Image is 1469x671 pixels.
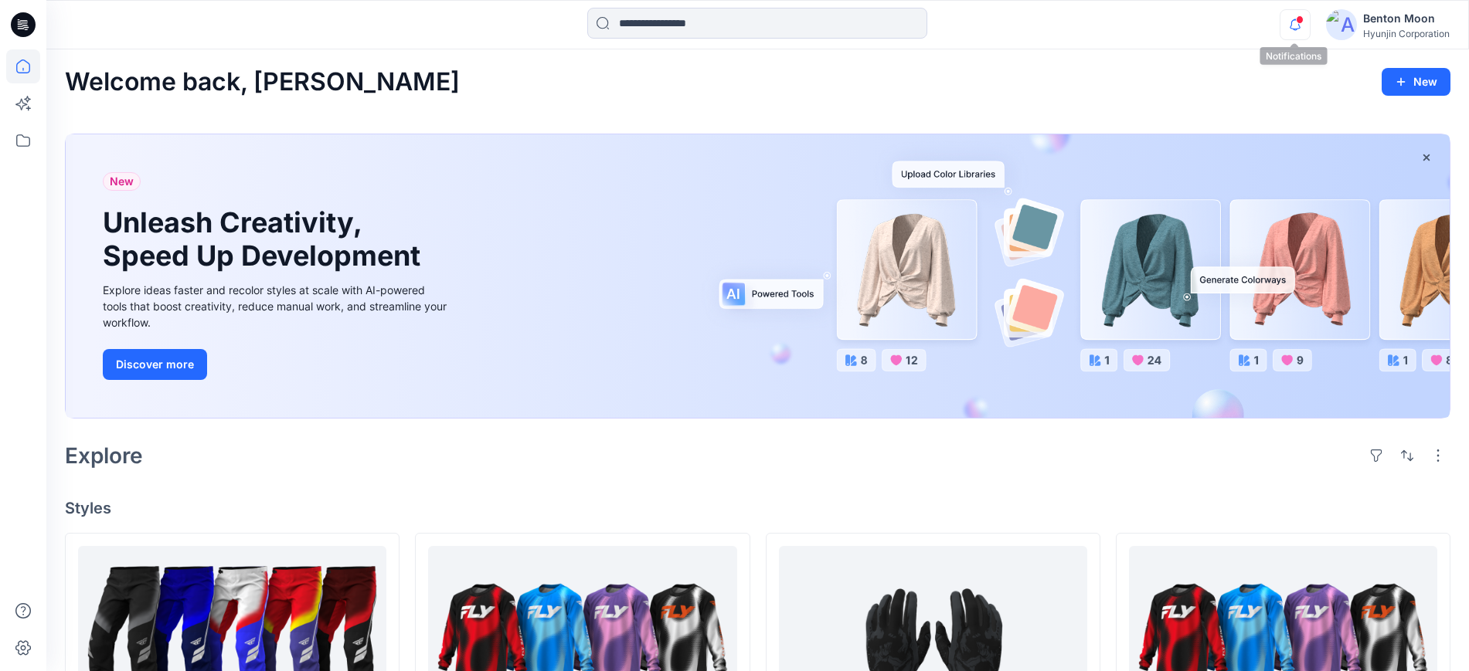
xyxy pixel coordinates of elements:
div: Benton Moon [1363,9,1450,28]
div: Hyunjin Corporation [1363,28,1450,39]
span: New [110,172,134,191]
h4: Styles [65,499,1450,517]
h1: Unleash Creativity, Speed Up Development [103,206,427,273]
a: Discover more [103,349,451,380]
img: avatar [1326,9,1357,40]
h2: Welcome back, [PERSON_NAME] [65,68,460,97]
div: Explore ideas faster and recolor styles at scale with AI-powered tools that boost creativity, red... [103,282,451,330]
button: Discover more [103,349,207,380]
button: New [1382,68,1450,96]
h2: Explore [65,443,143,468]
